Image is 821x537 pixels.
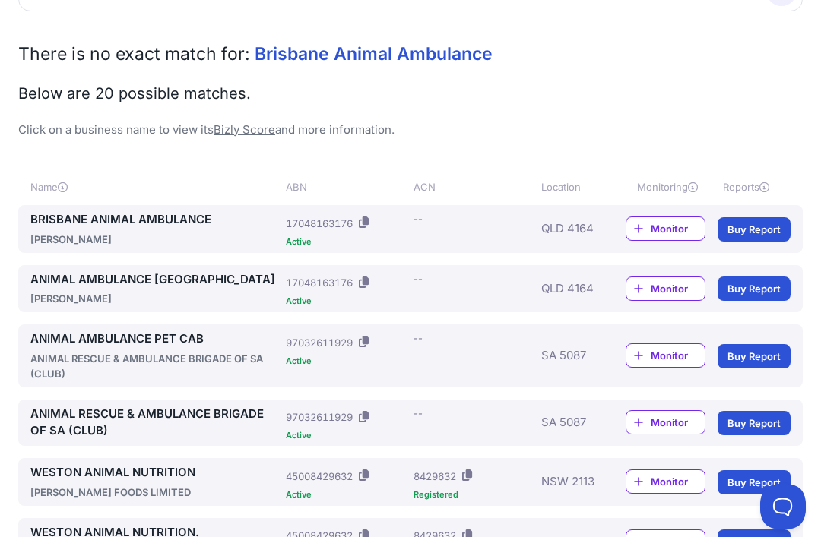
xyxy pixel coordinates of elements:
[286,491,407,499] div: Active
[718,217,791,242] a: Buy Report
[30,464,280,482] a: WESTON ANIMAL NUTRITION
[18,43,250,65] span: There is no exact match for:
[30,406,280,440] a: ANIMAL RESCUE & AMBULANCE BRIGADE OF SA (CLUB)
[30,485,280,500] div: [PERSON_NAME] FOODS LIMITED
[286,276,353,289] a: 17048163176
[30,211,280,229] a: BRISBANE ANIMAL AMBULANCE
[541,464,631,500] div: NSW 2113
[414,491,535,499] div: Registered
[286,238,407,246] div: Active
[286,217,353,229] a: 17048163176
[286,431,407,440] div: Active
[30,330,280,348] a: ANIMAL AMBULANCE PET CAB
[414,211,423,226] div: --
[30,351,280,381] div: ANIMAL RESCUE & AMBULANCE BRIGADE OF SA (CLUB)
[18,84,251,103] span: Below are 20 possible matches.
[286,336,353,349] a: 97032611929
[626,469,705,494] a: Monitor
[18,122,803,139] p: Click on a business name to view its and more information.
[626,343,705,368] a: Monitor
[286,297,407,305] div: Active
[651,474,705,489] span: Monitor
[541,271,631,307] div: QLD 4164
[718,411,791,435] a: Buy Report
[626,410,705,434] a: Monitor
[541,406,631,441] div: SA 5087
[30,291,280,306] div: [PERSON_NAME]
[626,276,705,301] a: Monitor
[760,484,806,529] iframe: Toggle Customer Support
[414,330,423,346] div: --
[651,221,705,236] span: Monitor
[541,330,631,381] div: SA 5087
[286,411,353,423] a: 97032611929
[626,216,705,241] a: Monitor
[286,470,353,482] a: 45008429632
[214,122,275,137] a: Bizly Score
[541,211,631,247] div: QLD 4164
[286,357,407,365] div: Active
[723,179,791,194] div: Reports
[414,179,535,194] div: ACN
[718,344,791,368] a: Buy Report
[651,281,705,296] span: Monitor
[637,179,711,194] div: Monitoring
[651,348,705,363] span: Monitor
[541,179,631,194] div: Location
[414,406,423,421] div: --
[651,415,705,430] span: Monitor
[718,276,791,301] a: Buy Report
[255,43,493,65] span: Brisbane Animal Ambulance
[30,232,280,247] div: [PERSON_NAME]
[286,179,407,194] div: ABN
[414,271,423,286] div: --
[718,470,791,494] a: Buy Report
[414,469,456,484] div: 8429632
[30,271,280,289] a: ANIMAL AMBULANCE [GEOGRAPHIC_DATA]
[30,179,280,194] div: Name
